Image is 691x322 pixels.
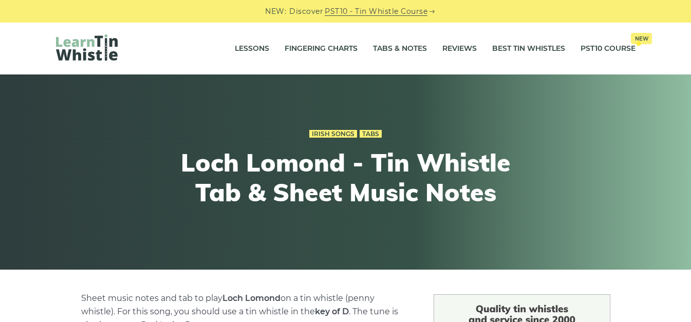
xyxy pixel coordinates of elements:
[373,36,427,62] a: Tabs & Notes
[56,34,118,61] img: LearnTinWhistle.com
[360,130,382,138] a: Tabs
[581,36,636,62] a: PST10 CourseNew
[309,130,357,138] a: Irish Songs
[222,293,281,303] strong: Loch Lomond
[157,148,535,207] h1: Loch Lomond - Tin Whistle Tab & Sheet Music Notes
[285,36,358,62] a: Fingering Charts
[442,36,477,62] a: Reviews
[235,36,269,62] a: Lessons
[631,33,652,44] span: New
[315,307,349,316] strong: key of D
[492,36,565,62] a: Best Tin Whistles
